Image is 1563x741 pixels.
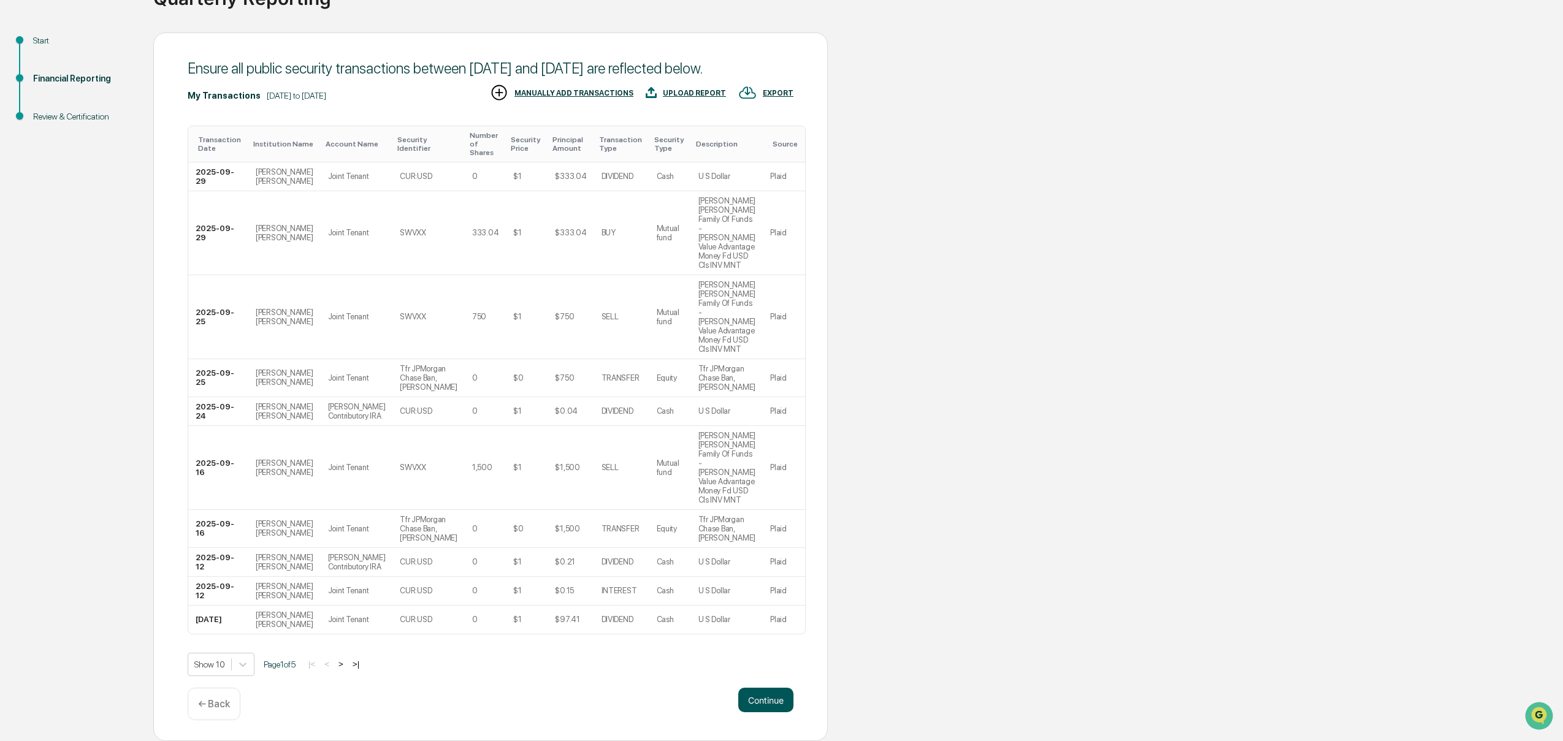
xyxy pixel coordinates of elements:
[513,586,521,595] div: $1
[698,515,756,542] div: Tfr JPMorgan Chase Ban, [PERSON_NAME]
[256,458,313,477] div: [PERSON_NAME] [PERSON_NAME]
[763,510,805,548] td: Plaid
[602,406,633,416] div: DIVIDEND
[321,359,393,397] td: Joint Tenant
[7,173,82,195] a: 🔎Data Lookup
[208,97,223,112] button: Start new chat
[326,140,388,148] div: Toggle SortBy
[12,156,22,165] div: 🖐️
[657,557,674,566] div: Cash
[122,208,148,217] span: Pylon
[698,586,730,595] div: U S Dollar
[555,406,578,416] div: $0.04
[188,91,261,101] div: My Transactions
[86,207,148,217] a: Powered byPylon
[555,228,586,237] div: $333.04
[738,83,757,102] img: EXPORT
[188,275,248,359] td: 2025-09-25
[188,577,248,606] td: 2025-09-12
[256,553,313,571] div: [PERSON_NAME] [PERSON_NAME]
[321,162,393,191] td: Joint Tenant
[663,89,726,97] div: UPLOAD REPORT
[42,94,201,106] div: Start new chat
[400,228,426,237] div: SWVXX
[25,154,79,167] span: Preclearance
[472,228,499,237] div: 333.04
[698,431,756,504] div: [PERSON_NAME] [PERSON_NAME] Family Of Funds - [PERSON_NAME] Value Advantage Money Fd USD Cls INV MNT
[188,359,248,397] td: 2025-09-25
[773,140,800,148] div: Toggle SortBy
[555,586,574,595] div: $0.15
[738,688,793,712] button: Continue
[657,224,684,242] div: Mutual fund
[321,397,393,426] td: [PERSON_NAME] Contributory IRA
[400,312,426,321] div: SWVXX
[84,150,157,172] a: 🗄️Attestations
[267,91,326,101] div: [DATE] to [DATE]
[602,615,633,624] div: DIVIDEND
[514,89,633,97] div: MANUALLY ADD TRANSACTIONS
[188,510,248,548] td: 2025-09-16
[256,167,313,186] div: [PERSON_NAME] [PERSON_NAME]
[657,172,674,181] div: Cash
[657,373,677,382] div: Equity
[602,524,640,533] div: TRANSFER
[25,178,77,190] span: Data Lookup
[513,228,521,237] div: $1
[555,172,586,181] div: $333.04
[256,610,313,629] div: [PERSON_NAME] [PERSON_NAME]
[400,364,457,392] div: Tfr JPMorgan Chase Ban, [PERSON_NAME]
[657,524,677,533] div: Equity
[12,26,223,45] p: How can we help?
[321,548,393,577] td: [PERSON_NAME] Contributory IRA
[256,224,313,242] div: [PERSON_NAME] [PERSON_NAME]
[763,191,805,275] td: Plaid
[602,463,619,472] div: SELL
[555,373,574,382] div: $750
[763,426,805,510] td: Plaid
[12,179,22,189] div: 🔎
[763,577,805,606] td: Plaid
[400,515,457,542] div: Tfr JPMorgan Chase Ban, [PERSON_NAME]
[349,659,363,669] button: >|
[657,615,674,624] div: Cash
[698,557,730,566] div: U S Dollar
[646,83,657,102] img: UPLOAD REPORT
[400,406,432,416] div: CUR:USD
[472,312,486,321] div: 750
[552,135,589,153] div: Toggle SortBy
[397,135,460,153] div: Toggle SortBy
[513,557,521,566] div: $1
[321,606,393,634] td: Joint Tenant
[763,89,793,97] div: EXPORT
[188,191,248,275] td: 2025-09-29
[698,364,756,392] div: Tfr JPMorgan Chase Ban, [PERSON_NAME]
[472,586,478,595] div: 0
[555,615,579,624] div: $97.41
[400,557,432,566] div: CUR:USD
[400,586,432,595] div: CUR:USD
[188,59,793,77] div: Ensure all public security transactions between [DATE] and [DATE] are reflected below.
[472,524,478,533] div: 0
[400,172,432,181] div: CUR:USD
[657,586,674,595] div: Cash
[188,397,248,426] td: 2025-09-24
[188,548,248,577] td: 2025-09-12
[472,373,478,382] div: 0
[256,368,313,387] div: [PERSON_NAME] [PERSON_NAME]
[513,373,523,382] div: $0
[513,463,521,472] div: $1
[305,659,319,669] button: |<
[696,140,759,148] div: Toggle SortBy
[253,140,316,148] div: Toggle SortBy
[198,135,243,153] div: Toggle SortBy
[602,557,633,566] div: DIVIDEND
[321,659,333,669] button: <
[42,106,155,116] div: We're available if you need us!
[657,458,684,477] div: Mutual fund
[335,659,347,669] button: >
[33,34,134,47] div: Start
[7,150,84,172] a: 🖐️Preclearance
[188,426,248,510] td: 2025-09-16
